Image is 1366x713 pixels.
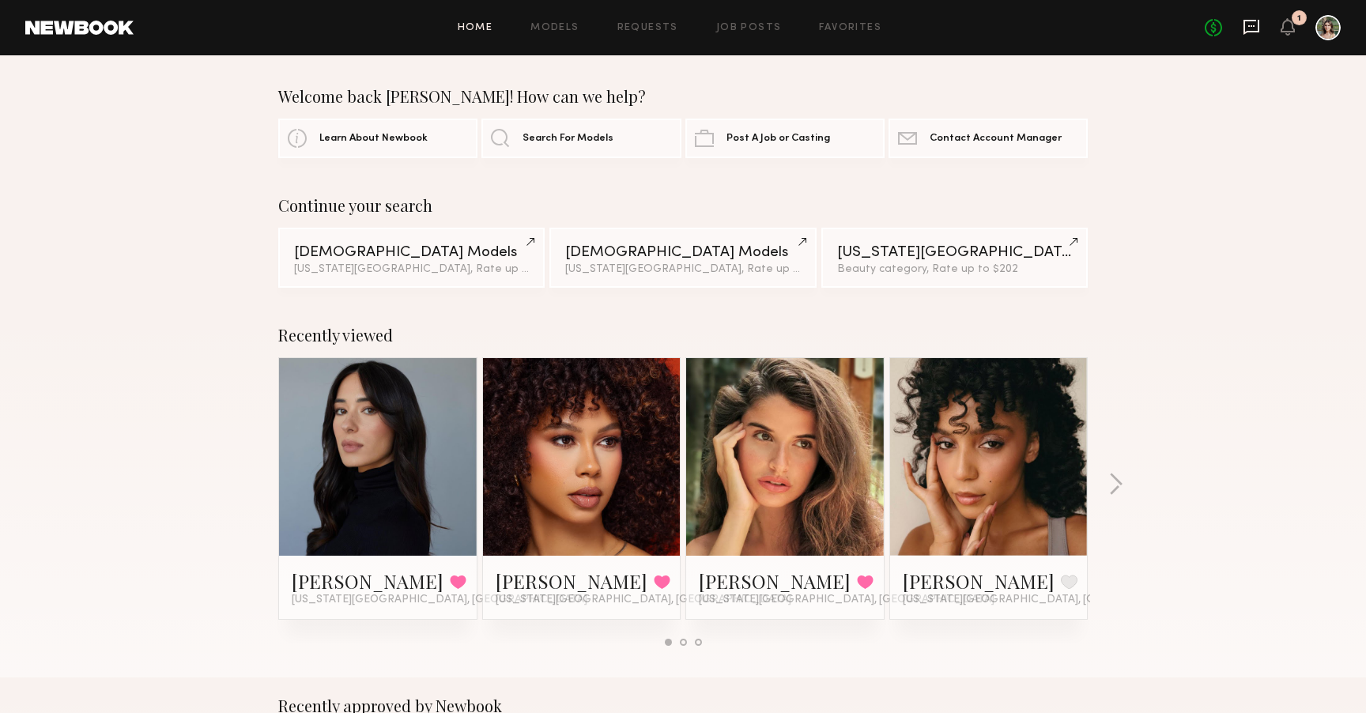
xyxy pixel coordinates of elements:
[565,264,800,275] div: [US_STATE][GEOGRAPHIC_DATA], Rate up to $150
[278,326,1088,345] div: Recently viewed
[292,594,587,606] span: [US_STATE][GEOGRAPHIC_DATA], [GEOGRAPHIC_DATA]
[617,23,678,33] a: Requests
[699,594,994,606] span: [US_STATE][GEOGRAPHIC_DATA], [GEOGRAPHIC_DATA]
[496,568,647,594] a: [PERSON_NAME]
[699,568,851,594] a: [PERSON_NAME]
[821,228,1088,288] a: [US_STATE][GEOGRAPHIC_DATA]Beauty category, Rate up to $202
[685,119,885,158] a: Post A Job or Casting
[481,119,681,158] a: Search For Models
[496,594,791,606] span: [US_STATE][GEOGRAPHIC_DATA], [GEOGRAPHIC_DATA]
[278,87,1088,106] div: Welcome back [PERSON_NAME]! How can we help?
[837,264,1072,275] div: Beauty category, Rate up to $202
[294,264,529,275] div: [US_STATE][GEOGRAPHIC_DATA], Rate up to $150
[565,245,800,260] div: [DEMOGRAPHIC_DATA] Models
[819,23,881,33] a: Favorites
[292,568,443,594] a: [PERSON_NAME]
[1297,14,1301,23] div: 1
[278,196,1088,215] div: Continue your search
[523,134,613,144] span: Search For Models
[889,119,1088,158] a: Contact Account Manager
[930,134,1062,144] span: Contact Account Manager
[319,134,428,144] span: Learn About Newbook
[530,23,579,33] a: Models
[294,245,529,260] div: [DEMOGRAPHIC_DATA] Models
[458,23,493,33] a: Home
[278,119,477,158] a: Learn About Newbook
[837,245,1072,260] div: [US_STATE][GEOGRAPHIC_DATA]
[726,134,830,144] span: Post A Job or Casting
[903,594,1198,606] span: [US_STATE][GEOGRAPHIC_DATA], [GEOGRAPHIC_DATA]
[903,568,1055,594] a: [PERSON_NAME]
[549,228,816,288] a: [DEMOGRAPHIC_DATA] Models[US_STATE][GEOGRAPHIC_DATA], Rate up to $150
[278,228,545,288] a: [DEMOGRAPHIC_DATA] Models[US_STATE][GEOGRAPHIC_DATA], Rate up to $150
[716,23,782,33] a: Job Posts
